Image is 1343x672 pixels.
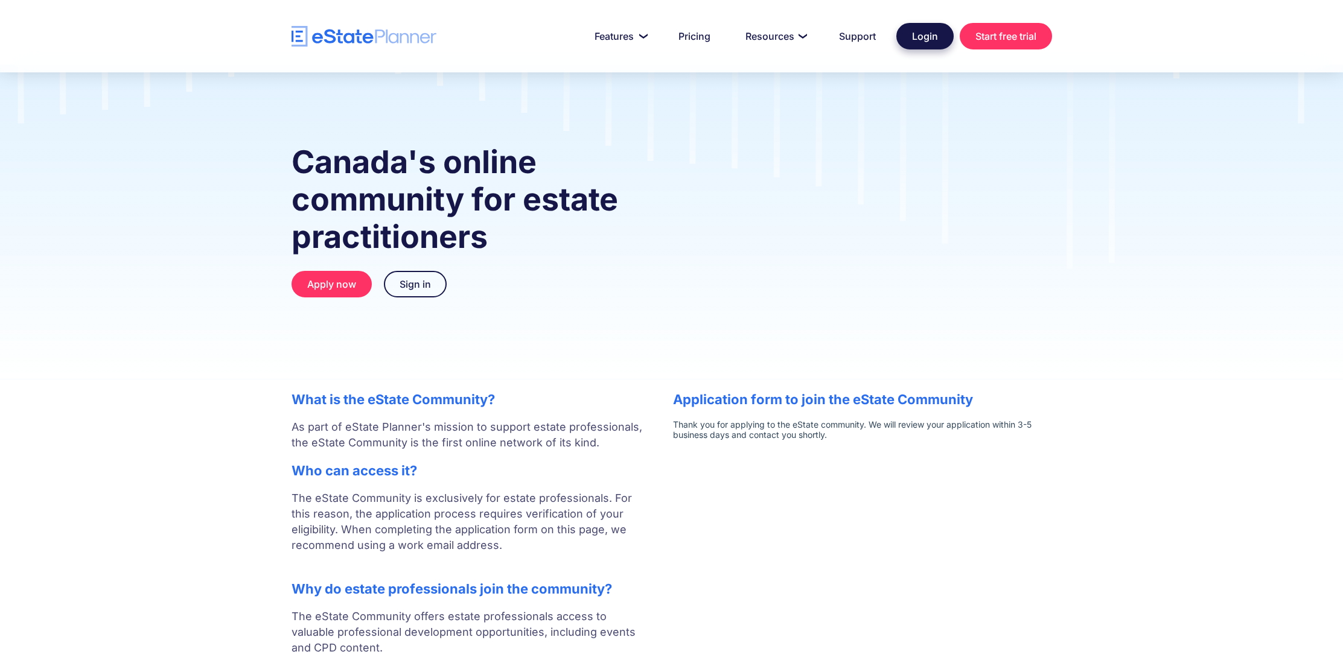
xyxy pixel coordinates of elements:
[673,391,1052,407] h2: Application form to join the eState Community
[580,24,658,48] a: Features
[292,463,649,478] h2: Who can access it?
[292,419,649,451] p: As part of eState Planner's mission to support estate professionals, the eState Community is the ...
[664,24,725,48] a: Pricing
[960,23,1052,49] a: Start free trial
[673,419,1052,440] iframe: Form 0
[731,24,818,48] a: Resources
[292,271,372,297] a: Apply now
[384,271,447,297] a: Sign in
[292,581,649,597] h2: Why do estate professionals join the community?
[292,143,618,256] strong: Canada's online community for estate practitioners
[292,490,649,569] p: The eState Community is exclusively for estate professionals. For this reason, the application pr...
[292,26,436,47] a: home
[292,391,649,407] h2: What is the eState Community?
[896,23,954,49] a: Login
[825,24,890,48] a: Support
